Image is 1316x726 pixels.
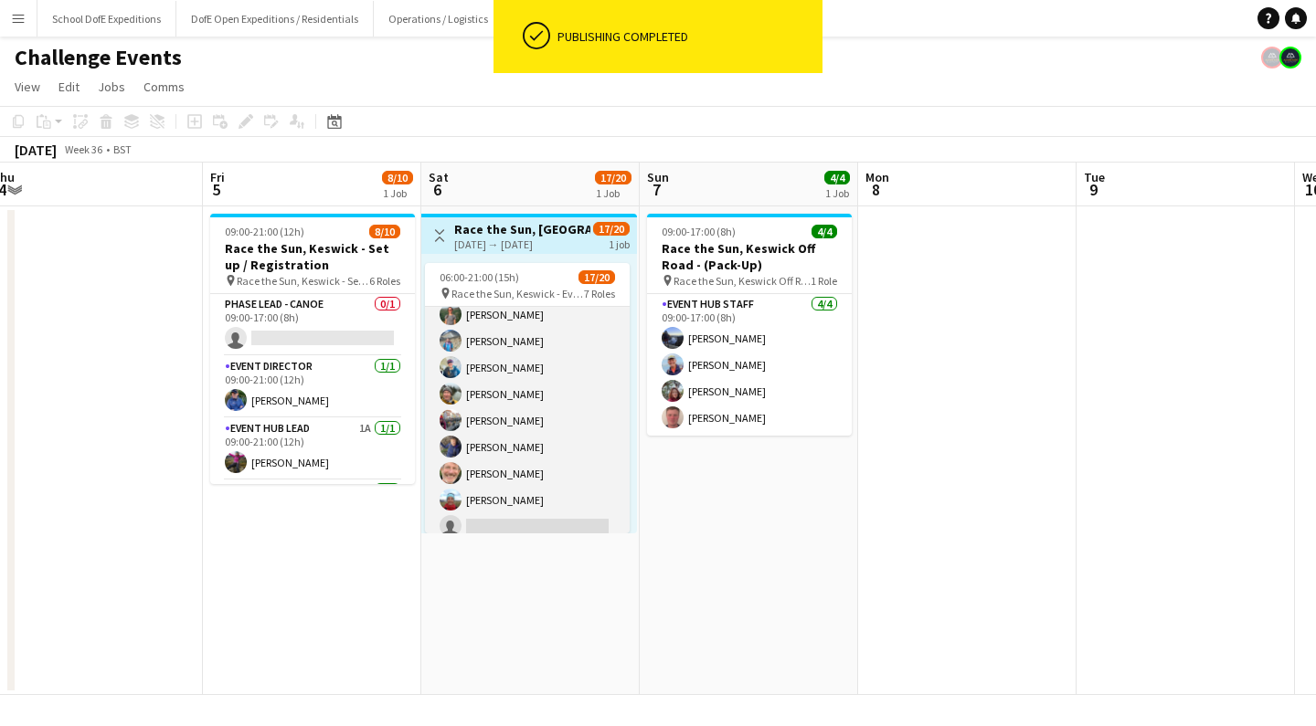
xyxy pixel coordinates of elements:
[644,179,669,200] span: 7
[210,294,415,356] app-card-role: Phase Lead - Canoe0/109:00-17:00 (8h)
[15,44,182,71] h1: Challenge Events
[1261,47,1283,68] app-user-avatar: The Adventure Element
[440,270,519,284] span: 06:00-21:00 (15h)
[1081,179,1105,200] span: 9
[865,169,889,185] span: Mon
[647,240,852,273] h3: Race the Sun, Keswick Off Road - (Pack-Up)
[369,225,400,238] span: 8/10
[426,179,449,200] span: 6
[451,287,584,300] span: Race the Sun, Keswick - Event Day
[425,244,630,544] app-card-role: 06:30-19:00 (12h30m)[PERSON_NAME][PERSON_NAME][PERSON_NAME][PERSON_NAME][PERSON_NAME][PERSON_NAME...
[113,142,132,156] div: BST
[7,75,48,99] a: View
[143,79,185,95] span: Comms
[210,418,415,480] app-card-role: Event Hub Lead1A1/109:00-21:00 (12h)[PERSON_NAME]
[647,294,852,436] app-card-role: Event Hub Staff4/409:00-17:00 (8h)[PERSON_NAME][PERSON_NAME][PERSON_NAME][PERSON_NAME]
[454,237,590,251] div: [DATE] → [DATE]
[674,274,811,288] span: Race the Sun, Keswick Off Road - (Pack-Up)
[825,186,849,200] div: 1 Job
[225,225,304,238] span: 09:00-21:00 (12h)
[176,1,374,37] button: DofE Open Expeditions / Residentials
[647,169,669,185] span: Sun
[557,28,815,45] div: Publishing completed
[647,214,852,436] app-job-card: 09:00-17:00 (8h)4/4Race the Sun, Keswick Off Road - (Pack-Up) Race the Sun, Keswick Off Road - (P...
[15,141,57,159] div: [DATE]
[593,222,630,236] span: 17/20
[812,225,837,238] span: 4/4
[383,186,412,200] div: 1 Job
[374,1,504,37] button: Operations / Logistics
[596,186,631,200] div: 1 Job
[425,263,630,533] app-job-card: 06:00-21:00 (15h)17/20 Race the Sun, Keswick - Event Day7 Roles06:30-19:00 (12h30m)[PERSON_NAME][...
[578,270,615,284] span: 17/20
[51,75,87,99] a: Edit
[863,179,889,200] span: 8
[210,356,415,418] app-card-role: Event Director1/109:00-21:00 (12h)[PERSON_NAME]
[369,274,400,288] span: 6 Roles
[37,1,176,37] button: School DofE Expeditions
[584,287,615,300] span: 7 Roles
[1084,169,1105,185] span: Tue
[382,171,413,184] span: 8/10
[210,240,415,273] h3: Race the Sun, Keswick - Set up / Registration
[136,75,192,99] a: Comms
[90,75,133,99] a: Jobs
[824,171,850,184] span: 4/4
[60,142,106,156] span: Week 36
[207,179,225,200] span: 5
[98,79,125,95] span: Jobs
[210,214,415,484] app-job-card: 09:00-21:00 (12h)8/10Race the Sun, Keswick - Set up / Registration Race the Sun, Keswick - Set up...
[15,79,40,95] span: View
[210,480,415,648] app-card-role: Event Hub Staff6A5/5
[662,225,736,238] span: 09:00-17:00 (8h)
[429,169,449,185] span: Sat
[811,274,837,288] span: 1 Role
[237,274,369,288] span: Race the Sun, Keswick - Set up / Registration
[1279,47,1301,68] app-user-avatar: The Adventure Element
[210,169,225,185] span: Fri
[58,79,80,95] span: Edit
[609,236,630,251] div: 1 job
[595,171,631,184] span: 17/20
[454,221,590,237] h3: Race the Sun, [GEOGRAPHIC_DATA] - Event Day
